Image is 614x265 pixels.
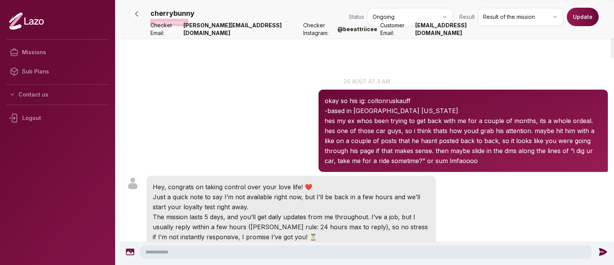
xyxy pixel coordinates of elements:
[126,177,140,190] img: User avatar
[325,116,602,166] p: hes my ex whos been trying to get back with me for a couple of months, its a whole ordeal. hes on...
[337,25,377,33] strong: @ beeattriicee
[349,13,364,21] span: Status
[6,88,109,102] button: Contact us
[567,8,599,26] button: Update
[6,108,109,128] div: Logout
[6,43,109,62] a: Missions
[153,192,430,212] p: Just a quick note to say I’m not available right now, but I’ll be back in a few hours and we’ll s...
[150,8,195,19] p: cherrybunny
[380,22,412,37] span: Customer Email:
[325,106,602,116] p: -based in [GEOGRAPHIC_DATA] [US_STATE]
[415,22,494,37] strong: [EMAIL_ADDRESS][DOMAIN_NAME]
[183,22,300,37] strong: [PERSON_NAME][EMAIL_ADDRESS][DOMAIN_NAME]
[6,62,109,81] a: Sub Plans
[150,22,180,37] span: Checker Email:
[150,19,188,26] p: Ongoing mission
[459,13,475,21] span: Result
[325,96,602,106] p: okay so his ig: coltonruskauff
[153,182,430,192] p: Hey, congrats on taking control over your love life! ❤️
[120,77,614,85] p: 26 août at 3 am
[153,212,430,242] p: The mission lasts 5 days, and you’ll get daily updates from me throughout. I’ve a job, but I usua...
[303,22,334,37] span: Checker Instagram:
